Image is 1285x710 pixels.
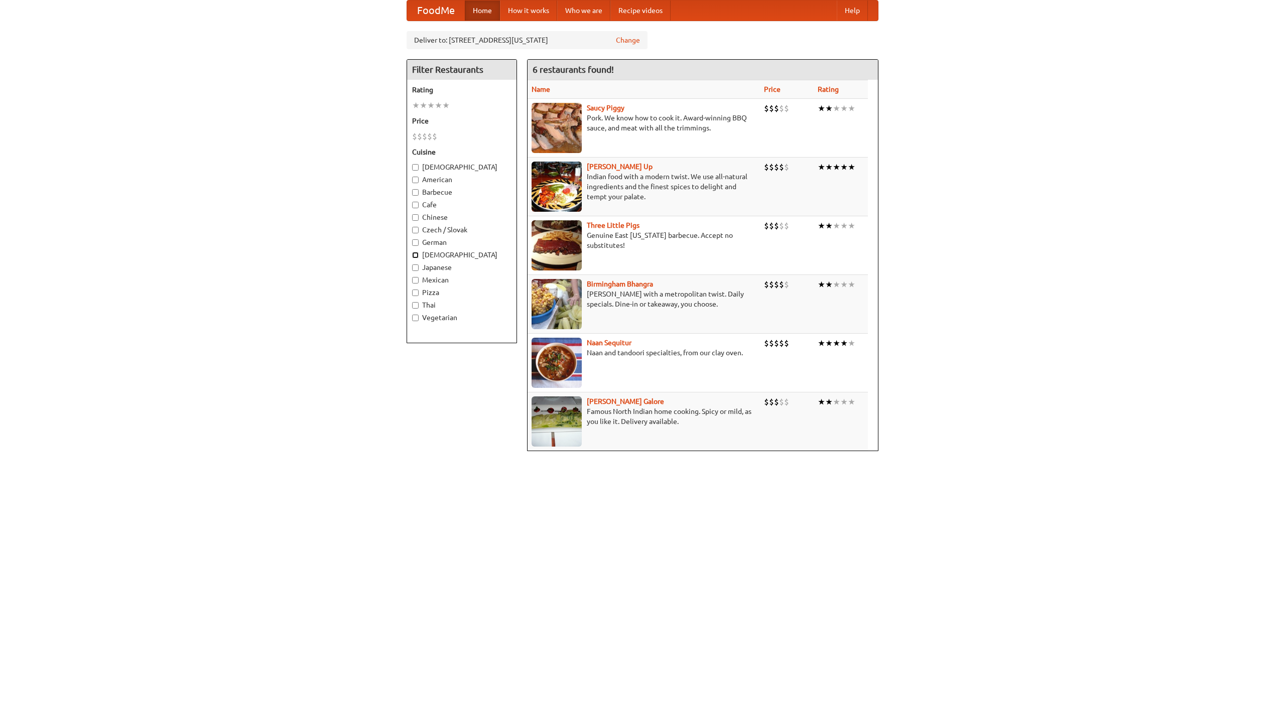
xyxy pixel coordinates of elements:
[764,85,781,93] a: Price
[412,313,511,323] label: Vegetarian
[840,220,848,231] li: ★
[587,339,631,347] a: Naan Sequitur
[412,264,419,271] input: Japanese
[825,338,833,349] li: ★
[465,1,500,21] a: Home
[442,100,450,111] li: ★
[784,220,789,231] li: $
[427,131,432,142] li: $
[532,85,550,93] a: Name
[412,252,419,258] input: [DEMOGRAPHIC_DATA]
[412,277,419,283] input: Mexican
[769,338,774,349] li: $
[412,147,511,157] h5: Cuisine
[818,396,825,407] li: ★
[769,162,774,173] li: $
[779,162,784,173] li: $
[818,103,825,114] li: ★
[412,262,511,272] label: Japanese
[837,1,868,21] a: Help
[533,65,614,74] ng-pluralize: 6 restaurants found!
[532,230,756,250] p: Genuine East [US_STATE] barbecue. Accept no substitutes!
[412,164,419,171] input: [DEMOGRAPHIC_DATA]
[784,162,789,173] li: $
[840,338,848,349] li: ★
[840,162,848,173] li: ★
[532,338,582,388] img: naansequitur.jpg
[833,396,840,407] li: ★
[774,338,779,349] li: $
[412,162,511,172] label: [DEMOGRAPHIC_DATA]
[774,396,779,407] li: $
[848,162,855,173] li: ★
[769,279,774,290] li: $
[412,250,511,260] label: [DEMOGRAPHIC_DATA]
[587,397,664,405] b: [PERSON_NAME] Galore
[532,289,756,309] p: [PERSON_NAME] with a metropolitan twist. Daily specials. Dine-in or takeaway, you choose.
[818,162,825,173] li: ★
[407,31,648,49] div: Deliver to: [STREET_ADDRESS][US_STATE]
[412,237,511,247] label: German
[833,162,840,173] li: ★
[825,279,833,290] li: ★
[407,1,465,21] a: FoodMe
[764,220,769,231] li: $
[412,200,511,210] label: Cafe
[532,406,756,427] p: Famous North Indian home cooking. Spicy or mild, as you like it. Delivery available.
[774,220,779,231] li: $
[587,163,653,171] a: [PERSON_NAME] Up
[412,275,511,285] label: Mexican
[784,279,789,290] li: $
[412,202,419,208] input: Cafe
[848,279,855,290] li: ★
[848,103,855,114] li: ★
[764,103,769,114] li: $
[779,220,784,231] li: $
[769,220,774,231] li: $
[587,280,653,288] a: Birmingham Bhangra
[848,396,855,407] li: ★
[432,131,437,142] li: $
[412,116,511,126] h5: Price
[500,1,557,21] a: How it works
[774,162,779,173] li: $
[818,85,839,93] a: Rating
[764,396,769,407] li: $
[779,338,784,349] li: $
[412,212,511,222] label: Chinese
[825,103,833,114] li: ★
[616,35,640,45] a: Change
[840,279,848,290] li: ★
[587,104,624,112] b: Saucy Piggy
[818,338,825,349] li: ★
[417,131,422,142] li: $
[833,338,840,349] li: ★
[779,396,784,407] li: $
[412,131,417,142] li: $
[818,220,825,231] li: ★
[833,103,840,114] li: ★
[848,220,855,231] li: ★
[427,100,435,111] li: ★
[825,220,833,231] li: ★
[435,100,442,111] li: ★
[412,227,419,233] input: Czech / Slovak
[840,103,848,114] li: ★
[407,60,517,80] h4: Filter Restaurants
[779,103,784,114] li: $
[532,220,582,270] img: littlepigs.jpg
[412,189,419,196] input: Barbecue
[420,100,427,111] li: ★
[532,279,582,329] img: bhangra.jpg
[412,239,419,246] input: German
[412,288,511,298] label: Pizza
[532,162,582,212] img: curryup.jpg
[825,162,833,173] li: ★
[587,221,639,229] a: Three Little Pigs
[532,348,756,358] p: Naan and tandoori specialties, from our clay oven.
[764,279,769,290] li: $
